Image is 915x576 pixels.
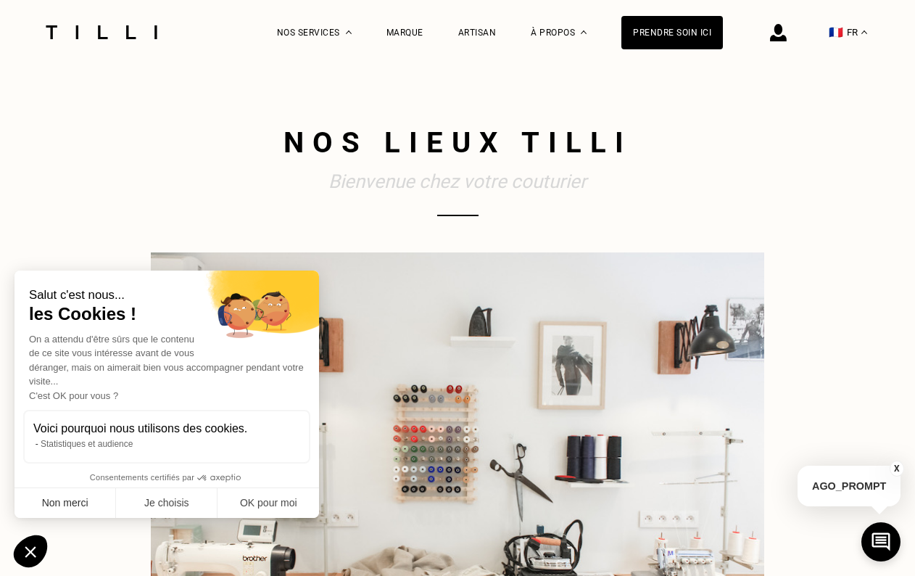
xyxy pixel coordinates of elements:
h1: Nos lieux Tilli [151,123,764,162]
a: Artisan [458,28,497,38]
p: AGO_PROMPT [798,466,900,506]
span: 🇫🇷 [829,25,843,39]
img: Menu déroulant à propos [581,30,587,34]
h2: Bienvenue chez votre couturier [151,170,764,193]
img: menu déroulant [861,30,867,34]
img: icône connexion [770,24,787,41]
img: Menu déroulant [346,30,352,34]
a: Marque [386,28,423,38]
button: X [890,461,904,477]
img: Logo du service de couturière Tilli [41,25,162,39]
a: Prendre soin ici [621,16,723,49]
